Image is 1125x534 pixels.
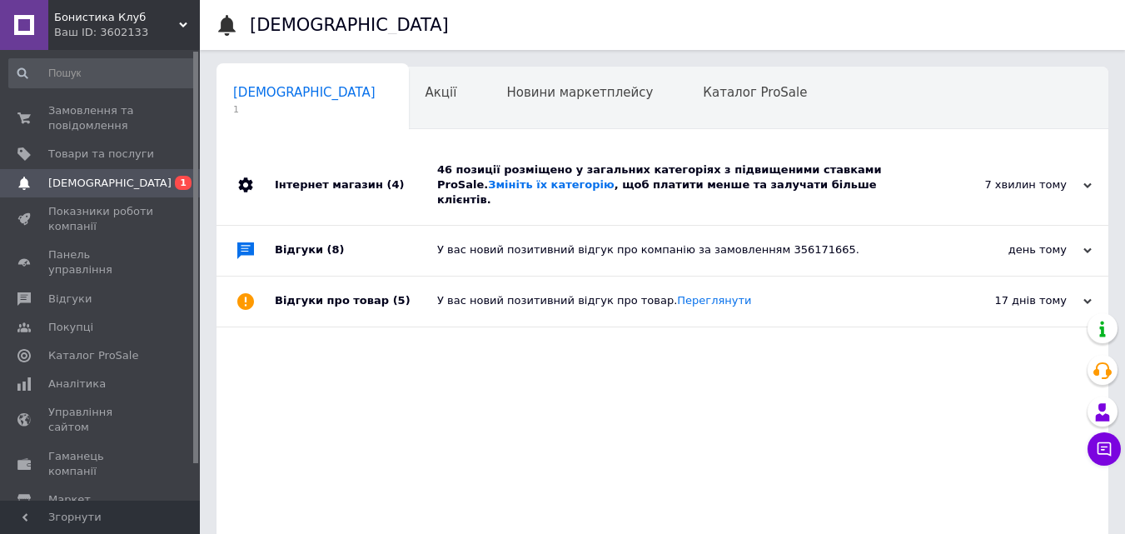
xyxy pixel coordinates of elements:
[275,146,437,225] div: Інтернет магазин
[48,103,154,133] span: Замовлення та повідомлення
[488,178,614,191] a: Змініть їх категорію
[250,15,449,35] h1: [DEMOGRAPHIC_DATA]
[275,277,437,327] div: Відгуки про товар
[48,147,154,162] span: Товари та послуги
[48,247,154,277] span: Панель управління
[54,25,200,40] div: Ваш ID: 3602133
[275,226,437,276] div: Відгуки
[48,492,91,507] span: Маркет
[925,242,1092,257] div: день тому
[48,348,138,363] span: Каталог ProSale
[677,294,751,307] a: Переглянути
[233,103,376,116] span: 1
[48,377,106,392] span: Аналітика
[233,85,376,100] span: [DEMOGRAPHIC_DATA]
[437,242,925,257] div: У вас новий позитивний відгук про компанію за замовленням 356171665.
[48,204,154,234] span: Показники роботи компанії
[426,85,457,100] span: Акції
[54,10,179,25] span: Бонистика Клуб
[1088,432,1121,466] button: Чат з покупцем
[327,243,345,256] span: (8)
[437,293,925,308] div: У вас новий позитивний відгук про товар.
[506,85,653,100] span: Новини маркетплейсу
[437,162,925,208] div: 46 позиції розміщено у загальних категоріях з підвищеними ставками ProSale. , щоб платити менше т...
[925,293,1092,308] div: 17 днів тому
[8,58,197,88] input: Пошук
[48,292,92,307] span: Відгуки
[48,405,154,435] span: Управління сайтом
[925,177,1092,192] div: 7 хвилин тому
[48,320,93,335] span: Покупці
[48,449,154,479] span: Гаманець компанії
[703,85,807,100] span: Каталог ProSale
[393,294,411,307] span: (5)
[175,176,192,190] span: 1
[48,176,172,191] span: [DEMOGRAPHIC_DATA]
[386,178,404,191] span: (4)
